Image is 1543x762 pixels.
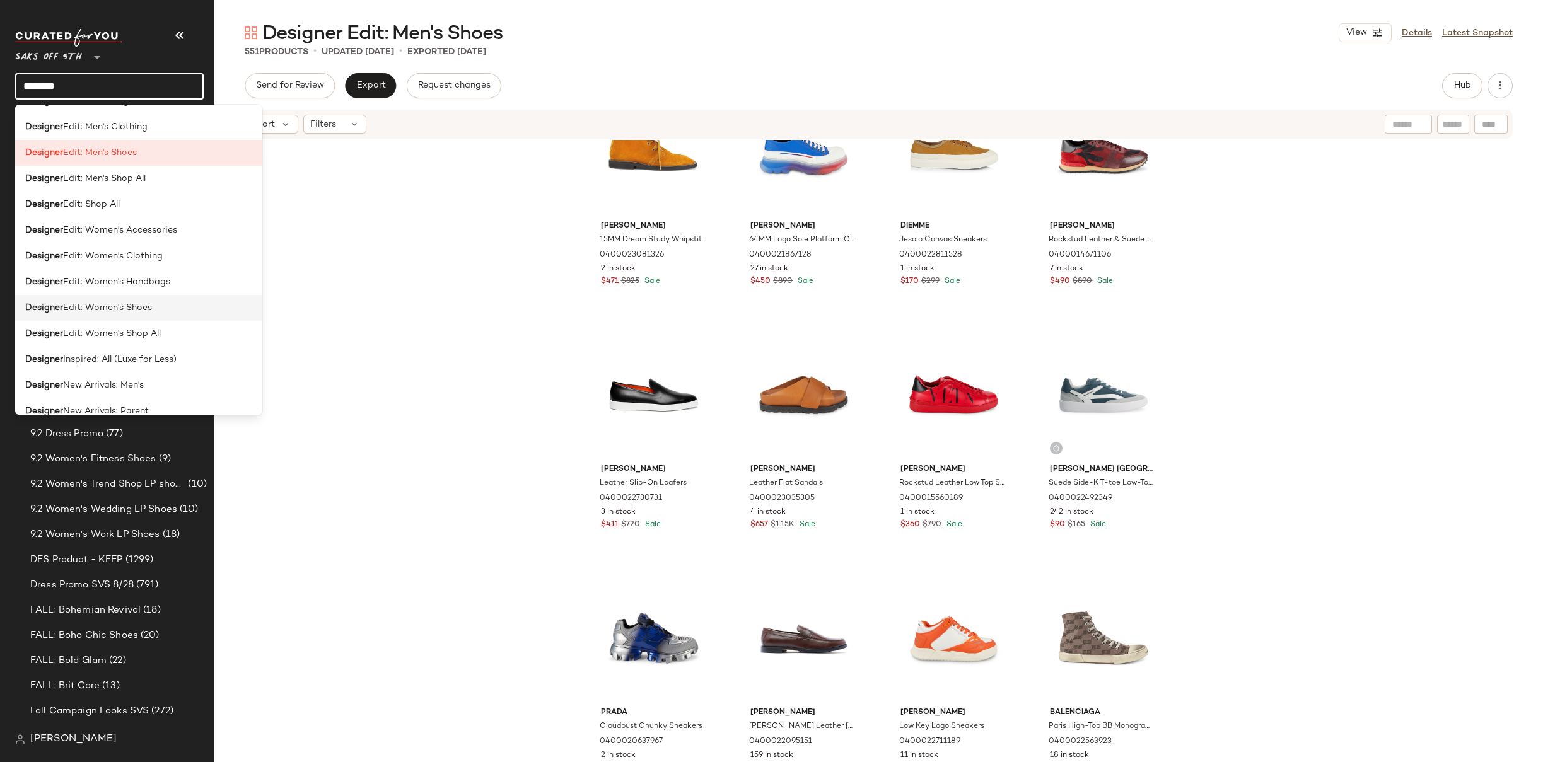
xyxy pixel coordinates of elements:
[310,118,336,131] span: Filters
[1339,23,1392,42] button: View
[257,118,275,131] span: Sort
[900,750,938,761] span: 11 in stock
[1049,234,1155,246] span: Rockstud Leather & Suede Sneakers
[160,528,180,542] span: (18)
[63,275,170,289] span: Edit: Women's Handbags
[407,73,501,98] button: Request changes
[15,29,122,47] img: cfy_white_logo.C9jOOHJF.svg
[25,172,63,185] b: Designer
[900,507,935,518] span: 1 in stock
[262,21,503,47] span: Designer Edit: Men's Shoes
[1095,277,1113,286] span: Sale
[600,478,687,489] span: Leather Slip-On Loafers
[771,519,795,531] span: $1.15K
[63,353,177,366] span: Inspired: All (Luxe for Less)
[749,493,815,504] span: 0400023035305
[25,250,63,263] b: Designer
[773,276,793,287] span: $890
[63,405,149,418] span: New Arrivals: Parent
[1402,26,1432,40] a: Details
[63,198,120,211] span: Edit: Shop All
[1040,575,1167,702] img: 0400022563923_GREY
[621,519,640,531] span: $720
[25,379,63,392] b: Designer
[900,707,1007,719] span: [PERSON_NAME]
[900,519,920,531] span: $360
[601,707,707,719] span: Prada
[177,502,199,517] span: (10)
[890,575,1017,702] img: 0400022711189
[313,44,317,59] span: •
[63,120,148,134] span: Edit: Men's Clothing
[1050,519,1065,531] span: $90
[601,750,636,761] span: 2 in stock
[185,477,207,492] span: (10)
[255,81,324,91] span: Send for Review
[899,721,984,732] span: Low Key Logo Sneakers
[1442,26,1513,40] a: Latest Snapshot
[1088,521,1106,529] span: Sale
[30,679,100,693] span: FALL: Brit Core
[245,45,308,59] div: Products
[750,221,857,232] span: [PERSON_NAME]
[15,734,25,744] img: svg%3e
[25,327,63,340] b: Designer
[750,750,793,761] span: 159 in stock
[899,250,962,261] span: 0400022811528
[1050,507,1093,518] span: 242 in stock
[923,519,941,531] span: $790
[399,44,402,59] span: •
[600,736,663,748] span: 0400020637967
[141,603,161,618] span: (18)
[899,736,960,748] span: 0400022711189
[134,578,159,592] span: (791)
[30,477,185,492] span: 9.2 Women's Trend Shop LP shoes
[15,43,82,66] span: Saks OFF 5TH
[1453,81,1471,91] span: Hub
[63,224,177,237] span: Edit: Women's Accessories
[30,452,156,466] span: 9.2 Women's Fitness Shoes
[245,47,259,57] span: 551
[245,26,257,39] img: svg%3e
[100,679,120,693] span: (13)
[25,224,63,237] b: Designer
[900,221,1007,232] span: Diemme
[601,507,636,518] span: 3 in stock
[621,276,639,287] span: $825
[1050,276,1070,287] span: $490
[750,519,768,531] span: $657
[1050,707,1156,719] span: Balenciaga
[30,654,107,668] span: FALL: Bold Glam
[30,528,160,542] span: 9.2 Women's Work LP Shoes
[1442,73,1482,98] button: Hub
[1073,276,1092,287] span: $890
[740,575,867,702] img: 0400022095151
[1049,250,1111,261] span: 0400014671106
[63,301,152,315] span: Edit: Women's Shoes
[63,250,163,263] span: Edit: Women's Clothing
[356,81,385,91] span: Export
[63,172,146,185] span: Edit: Men's Shop All
[25,146,63,159] b: Designer
[25,405,63,418] b: Designer
[25,120,63,134] b: Designer
[30,603,141,618] span: FALL: Bohemian Revival
[25,198,63,211] b: Designer
[30,553,123,567] span: DFS Product - KEEP
[750,507,786,518] span: 4 in stock
[103,427,123,441] span: (77)
[138,628,160,643] span: (20)
[601,263,636,275] span: 2 in stock
[749,736,812,748] span: 0400022095151
[591,575,718,702] img: 0400020637967_BLEUARGENTO
[795,277,813,286] span: Sale
[600,493,662,504] span: 0400022730731
[63,379,144,392] span: New Arrivals: Men's
[921,276,940,287] span: $299
[942,277,960,286] span: Sale
[601,464,707,475] span: [PERSON_NAME]
[601,276,619,287] span: $471
[123,553,154,567] span: (1299)
[899,234,987,246] span: Jesolo Canvas Sneakers
[30,427,103,441] span: 9.2 Dress Promo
